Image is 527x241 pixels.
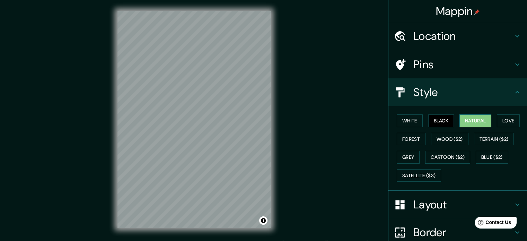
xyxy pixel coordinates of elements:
[459,114,491,127] button: Natural
[465,214,519,233] iframe: Help widget launcher
[397,169,441,182] button: Satellite ($3)
[476,151,508,164] button: Blue ($2)
[428,114,454,127] button: Black
[474,133,514,146] button: Terrain ($2)
[117,11,271,228] canvas: Map
[259,216,267,225] button: Toggle attribution
[388,22,527,50] div: Location
[474,9,480,15] img: pin-icon.png
[413,225,513,239] h4: Border
[397,133,425,146] button: Forest
[413,85,513,99] h4: Style
[425,151,470,164] button: Cartoon ($2)
[388,191,527,218] div: Layout
[388,78,527,106] div: Style
[436,4,480,18] h4: Mappin
[413,198,513,212] h4: Layout
[388,51,527,78] div: Pins
[431,133,468,146] button: Wood ($2)
[497,114,520,127] button: Love
[413,58,513,71] h4: Pins
[397,114,423,127] button: White
[413,29,513,43] h4: Location
[397,151,420,164] button: Grey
